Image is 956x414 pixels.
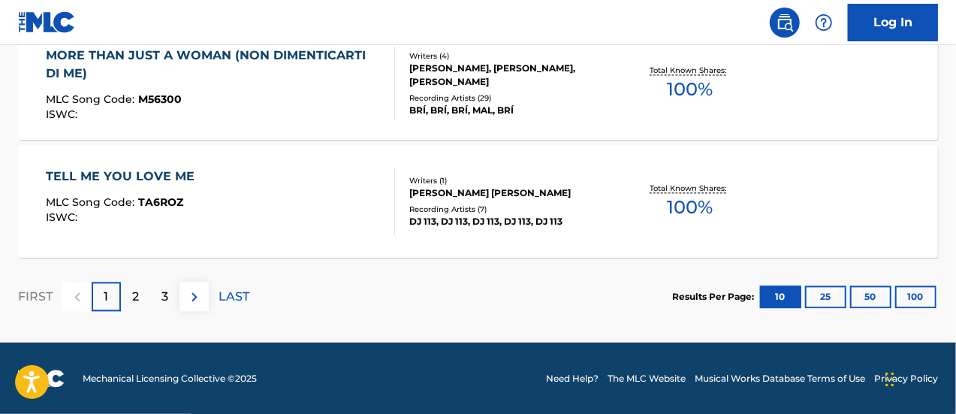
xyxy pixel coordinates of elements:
button: 50 [850,286,891,308]
span: M56300 [138,92,182,106]
div: BRÍ, BRÍ, BRÍ, MAL, BRÍ [409,104,614,117]
span: ISWC : [46,210,81,224]
span: MLC Song Code : [46,92,138,106]
p: 2 [132,288,139,306]
img: help [815,14,833,32]
span: TA6ROZ [138,195,183,209]
div: Help [809,8,839,38]
p: Total Known Shares: [650,183,731,194]
div: Recording Artists ( 7 ) [409,204,614,215]
a: The MLC Website [608,372,686,385]
iframe: Chat Widget [881,342,956,414]
img: search [776,14,794,32]
div: [PERSON_NAME], [PERSON_NAME], [PERSON_NAME] [409,62,614,89]
span: 100 % [668,76,713,103]
div: Writers ( 4 ) [409,50,614,62]
button: 100 [895,286,936,308]
img: logo [18,370,65,388]
span: ISWC : [46,107,81,121]
div: TELL ME YOU LOVE ME [46,168,202,186]
a: TELL ME YOU LOVE MEMLC Song Code:TA6ROZISWC:Writers (1)[PERSON_NAME] [PERSON_NAME]Recording Artis... [18,145,938,258]
p: LAST [219,288,249,306]
p: Results Per Page: [672,290,758,304]
div: MORE THAN JUST A WOMAN (NON DIMENTICARTI DI ME) [46,47,383,83]
span: Mechanical Licensing Collective © 2025 [83,372,257,385]
div: Trascina [885,357,894,402]
p: Total Known Shares: [650,65,731,76]
p: FIRST [18,288,53,306]
span: MLC Song Code : [46,195,138,209]
button: 25 [805,286,846,308]
div: Recording Artists ( 29 ) [409,92,614,104]
a: Musical Works Database Terms of Use [695,372,865,385]
div: DJ 113, DJ 113, DJ 113, DJ 113, DJ 113 [409,215,614,228]
div: Widget chat [881,342,956,414]
a: Privacy Policy [874,372,938,385]
p: 3 [161,288,168,306]
div: Writers ( 1 ) [409,175,614,186]
a: Public Search [770,8,800,38]
a: Need Help? [546,372,599,385]
img: MLC Logo [18,11,76,33]
p: 1 [104,288,109,306]
a: Log In [848,4,938,41]
img: right [185,288,204,306]
span: 100 % [668,194,713,221]
a: MORE THAN JUST A WOMAN (NON DIMENTICARTI DI ME)MLC Song Code:M56300ISWC:Writers (4)[PERSON_NAME],... [18,27,938,140]
button: 10 [760,286,801,308]
div: [PERSON_NAME] [PERSON_NAME] [409,186,614,200]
